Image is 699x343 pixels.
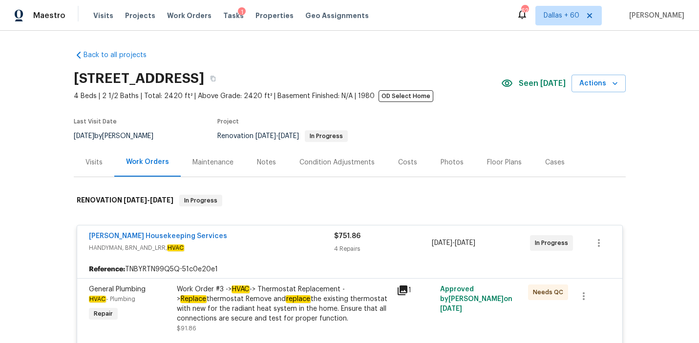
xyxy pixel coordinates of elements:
h6: RENOVATION [77,195,173,206]
span: In Progress [180,196,221,205]
span: [DATE] [455,240,475,246]
span: - [432,238,475,248]
div: Floor Plans [487,158,522,167]
span: [DATE] [255,133,276,140]
span: Needs QC [533,287,567,297]
span: Tasks [223,12,244,19]
span: Visits [93,11,113,20]
span: Repair [90,309,117,319]
div: 1 [238,7,246,17]
div: Costs [398,158,417,167]
div: RENOVATION [DATE]-[DATE]In Progress [74,185,626,216]
span: [DATE] [74,133,94,140]
b: Reference: [89,264,125,274]
div: 1 [397,284,435,296]
span: [DATE] [440,305,462,312]
div: Work Order #3 -> -> Thermostat Replacement -> thermostat Remove and the existing thermostat with ... [177,284,391,323]
em: HVAC [232,285,250,293]
span: Renovation [217,133,348,140]
span: In Progress [535,238,572,248]
span: - [124,197,173,203]
button: Copy Address [204,70,222,87]
span: Last Visit Date [74,119,117,124]
span: Properties [255,11,294,20]
span: Work Orders [167,11,212,20]
span: Projects [125,11,155,20]
span: - Plumbing [89,296,135,302]
div: Visits [85,158,103,167]
div: 4 Repairs [334,244,432,254]
span: Dallas + 60 [544,11,579,20]
span: [DATE] [124,197,147,203]
div: Notes [257,158,276,167]
span: Project [217,119,239,124]
button: Actions [572,75,626,93]
span: In Progress [306,133,347,139]
span: Geo Assignments [305,11,369,20]
span: OD Select Home [379,90,433,102]
span: [DATE] [432,240,452,246]
div: Maintenance [192,158,233,167]
span: [PERSON_NAME] [625,11,684,20]
div: Photos [441,158,464,167]
span: Maestro [33,11,65,20]
a: Back to all projects [74,50,168,60]
h2: [STREET_ADDRESS] [74,74,204,83]
span: Seen [DATE] [519,79,566,88]
em: HVAC [89,296,106,303]
span: 4 Beds | 2 1/2 Baths | Total: 2420 ft² | Above Grade: 2420 ft² | Basement Finished: N/A | 1980 [74,91,501,101]
div: by [PERSON_NAME] [74,130,165,142]
span: - [255,133,299,140]
div: 624 [521,6,528,16]
em: replace [286,295,311,303]
div: Cases [545,158,565,167]
span: [DATE] [150,197,173,203]
span: Actions [579,78,618,90]
div: Condition Adjustments [299,158,375,167]
em: Replace [180,295,207,303]
em: HVAC [167,244,184,251]
span: General Plumbing [89,286,146,293]
div: Work Orders [126,157,169,167]
span: $751.86 [334,233,360,240]
span: HANDYMAN, BRN_AND_LRR, [89,243,334,253]
div: TNBYRTN99Q5Q-51c0e20e1 [77,261,622,278]
span: $91.86 [177,325,196,331]
a: [PERSON_NAME] Housekeeping Services [89,233,227,240]
span: Approved by [PERSON_NAME] on [440,286,512,312]
span: [DATE] [278,133,299,140]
